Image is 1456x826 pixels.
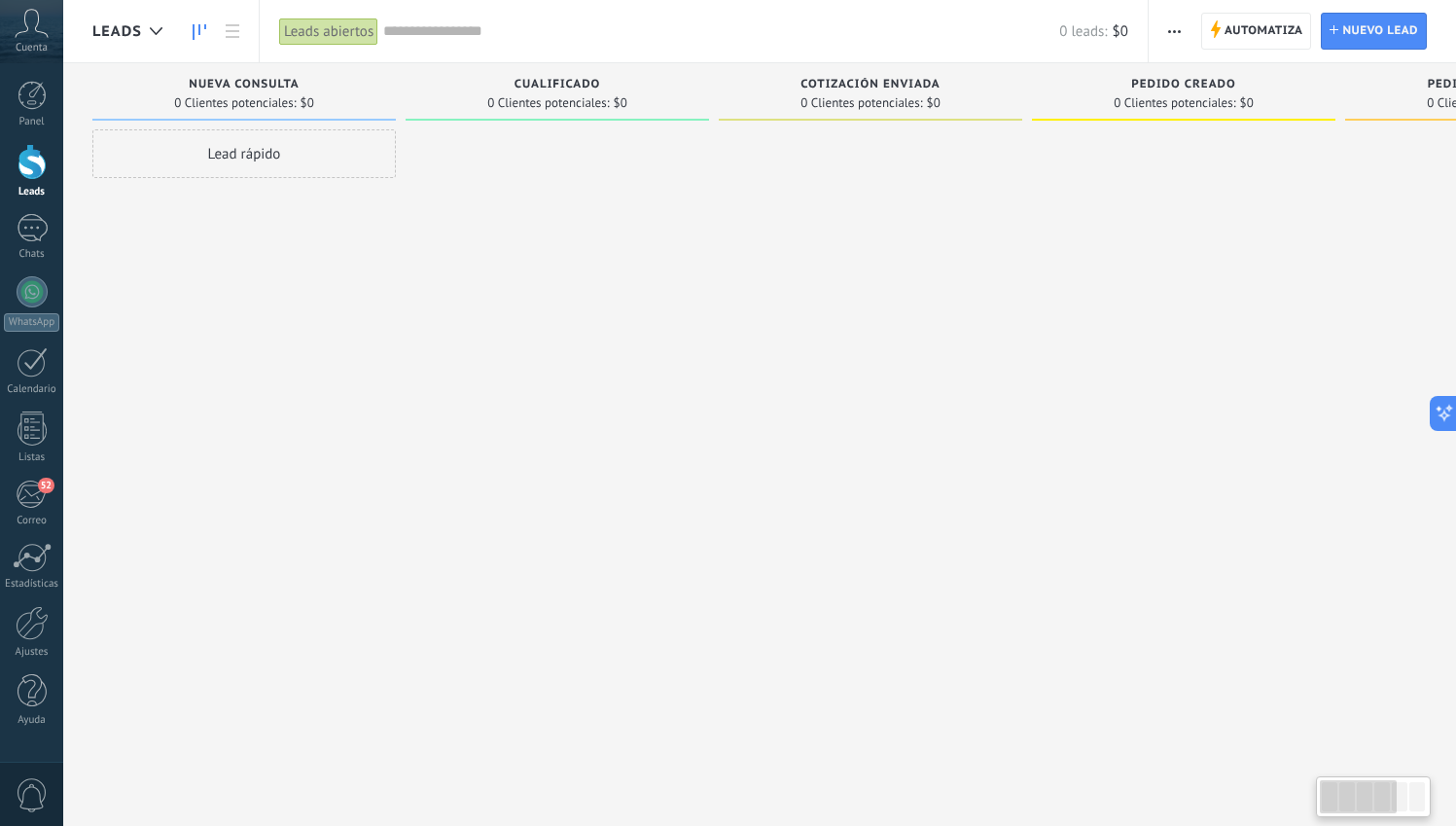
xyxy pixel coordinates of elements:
[1160,13,1189,50] button: Más
[800,97,922,109] span: 0 Clientes potenciales:
[279,18,378,46] div: Leads abiertos
[1225,14,1303,49] span: Automatiza
[4,248,60,261] div: Chats
[1201,13,1312,50] a: Automatiza
[92,22,142,41] span: Leads
[800,78,941,91] span: Cotización enviada
[1042,78,1326,94] div: Pedido creado
[1131,78,1235,91] span: Pedido creado
[102,78,386,94] div: Nueva consulta
[4,451,60,464] div: Listas
[4,714,60,727] div: Ayuda
[1113,22,1128,41] span: $0
[38,478,54,493] span: 52
[4,186,60,198] div: Leads
[614,97,627,109] span: $0
[515,78,601,91] span: Cualificado
[189,78,299,91] span: Nueva consulta
[4,515,60,527] div: Correo
[183,13,216,51] a: Leads
[216,13,249,51] a: Lista
[92,129,396,178] div: Lead rápido
[1321,13,1427,50] a: Nuevo lead
[301,97,314,109] span: $0
[728,78,1012,94] div: Cotización enviada
[4,578,60,591] div: Estadísticas
[16,42,48,54] span: Cuenta
[927,97,941,109] span: $0
[1114,97,1235,109] span: 0 Clientes potenciales:
[487,97,609,109] span: 0 Clientes potenciales:
[1342,14,1418,49] span: Nuevo lead
[1240,97,1254,109] span: $0
[415,78,699,94] div: Cualificado
[4,646,60,659] div: Ajustes
[4,116,60,128] div: Panel
[174,97,296,109] span: 0 Clientes potenciales:
[4,383,60,396] div: Calendario
[1059,22,1107,41] span: 0 leads:
[4,313,59,332] div: WhatsApp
